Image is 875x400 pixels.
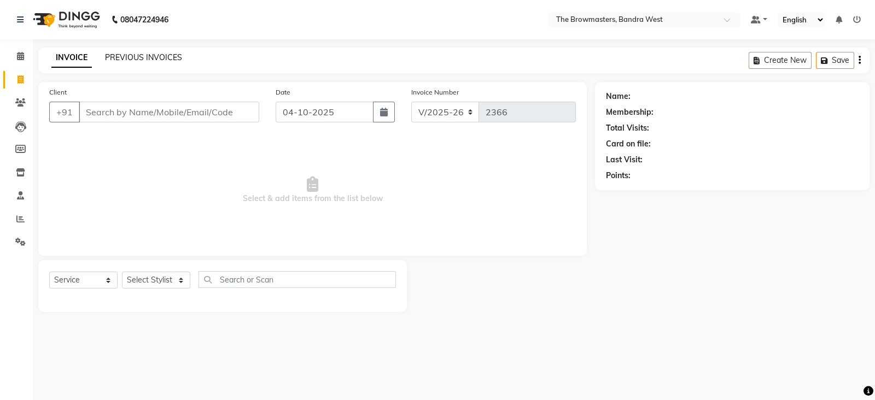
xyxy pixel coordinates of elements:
[606,107,654,118] div: Membership:
[606,154,643,166] div: Last Visit:
[276,87,290,97] label: Date
[606,122,649,134] div: Total Visits:
[606,91,631,102] div: Name:
[49,136,576,245] span: Select & add items from the list below
[120,4,168,35] b: 08047224946
[79,102,259,122] input: Search by Name/Mobile/Email/Code
[199,271,396,288] input: Search or Scan
[606,138,651,150] div: Card on file:
[749,52,812,69] button: Create New
[105,52,182,62] a: PREVIOUS INVOICES
[816,52,854,69] button: Save
[49,102,80,122] button: +91
[49,87,67,97] label: Client
[411,87,459,97] label: Invoice Number
[606,170,631,181] div: Points:
[51,48,92,68] a: INVOICE
[28,4,103,35] img: logo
